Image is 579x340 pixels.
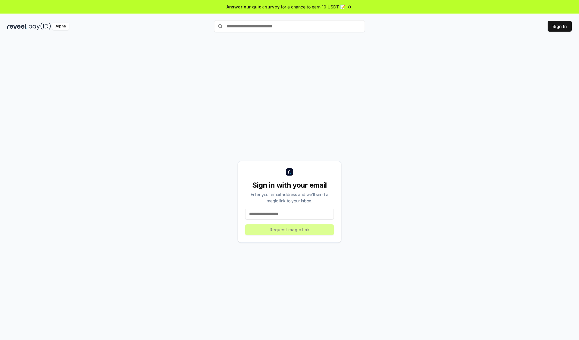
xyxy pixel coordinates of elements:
div: Sign in with your email [245,180,334,190]
img: reveel_dark [7,23,27,30]
div: Enter your email address and we’ll send a magic link to your inbox. [245,191,334,204]
button: Sign In [548,21,572,32]
span: for a chance to earn 10 USDT 📝 [281,4,345,10]
img: logo_small [286,168,293,176]
div: Alpha [52,23,69,30]
span: Answer our quick survey [226,4,280,10]
img: pay_id [29,23,51,30]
